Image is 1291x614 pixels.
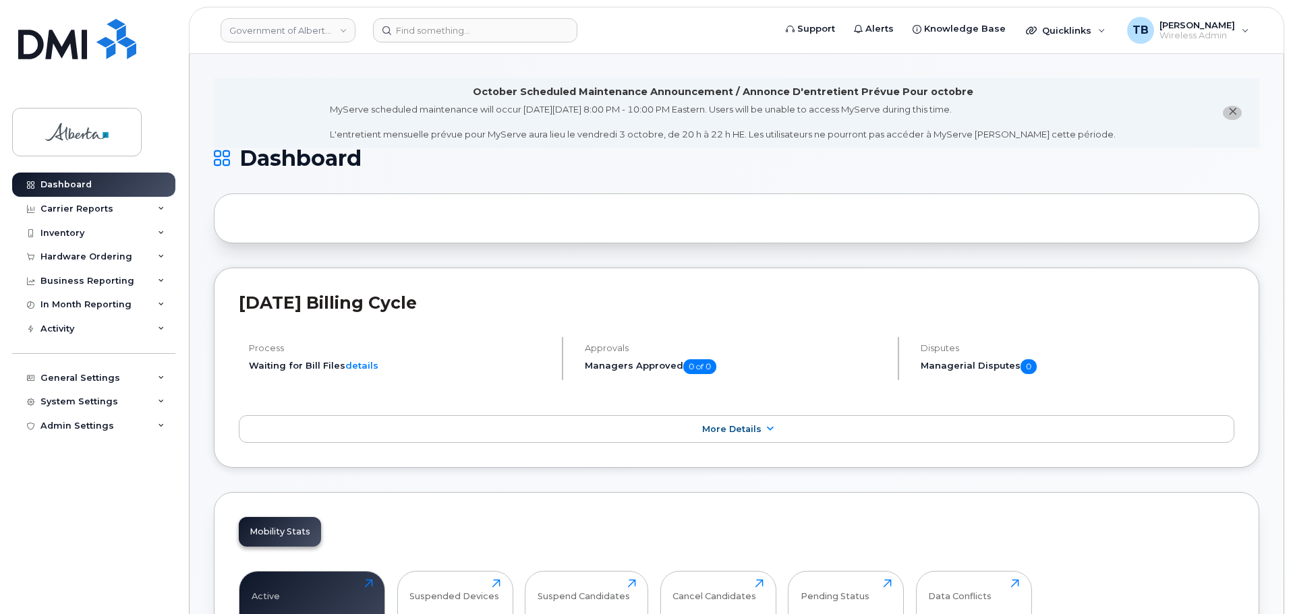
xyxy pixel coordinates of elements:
h5: Managers Approved [585,359,886,374]
span: More Details [702,424,762,434]
div: Suspended Devices [409,579,499,601]
div: Pending Status [801,579,869,601]
li: Waiting for Bill Files [249,359,550,372]
h5: Managerial Disputes [921,359,1234,374]
div: Data Conflicts [928,579,992,601]
button: close notification [1223,106,1242,120]
h4: Disputes [921,343,1234,353]
div: October Scheduled Maintenance Announcement / Annonce D'entretient Prévue Pour octobre [473,85,973,99]
span: 0 [1021,359,1037,374]
div: Cancel Candidates [672,579,756,601]
div: Suspend Candidates [538,579,630,601]
span: Dashboard [239,148,362,168]
h4: Approvals [585,343,886,353]
span: 0 of 0 [683,359,716,374]
a: details [345,360,378,371]
h4: Process [249,343,550,353]
div: Active [252,579,280,601]
div: MyServe scheduled maintenance will occur [DATE][DATE] 8:00 PM - 10:00 PM Eastern. Users will be u... [330,103,1116,141]
h2: [DATE] Billing Cycle [239,293,1234,313]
